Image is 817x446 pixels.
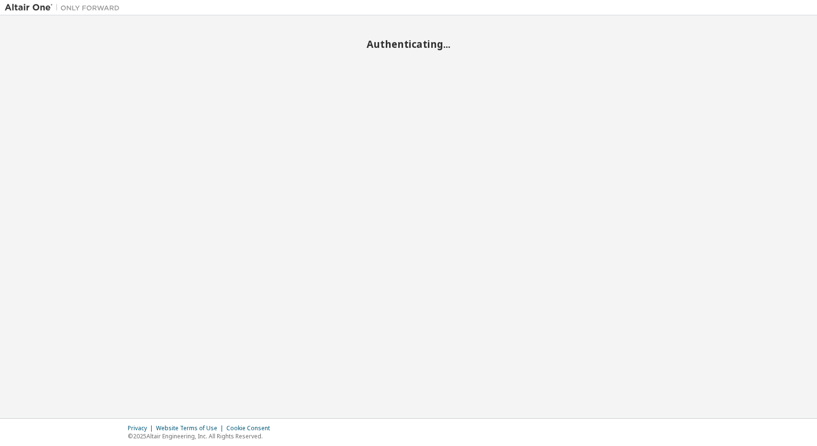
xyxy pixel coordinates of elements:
div: Website Terms of Use [156,424,226,432]
div: Privacy [128,424,156,432]
h2: Authenticating... [5,38,812,50]
div: Cookie Consent [226,424,276,432]
p: © 2025 Altair Engineering, Inc. All Rights Reserved. [128,432,276,440]
img: Altair One [5,3,124,12]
